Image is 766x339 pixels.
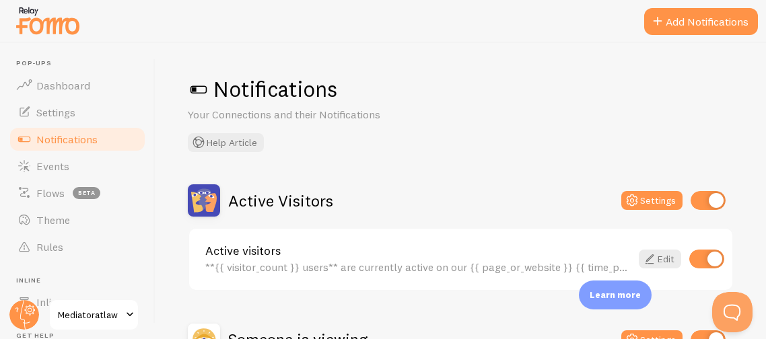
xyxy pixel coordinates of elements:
a: Inline [8,289,147,315]
a: Active visitors [205,245,631,257]
p: Learn more [590,289,641,301]
div: **{{ visitor_count }} users** are currently active on our {{ page_or_website }} {{ time_period }} [205,261,631,273]
a: Edit [639,250,681,268]
a: Notifications [8,126,147,153]
span: Theme [36,213,70,227]
a: Settings [8,99,147,126]
div: Learn more [579,280,652,309]
span: Pop-ups [16,59,147,68]
h1: Notifications [188,75,734,103]
button: Settings [621,191,683,210]
a: Theme [8,206,147,233]
a: Mediatoratlaw [48,299,139,331]
span: Settings [36,106,75,119]
a: Dashboard [8,72,147,99]
span: Flows [36,186,65,200]
a: Flows beta [8,180,147,206]
p: Your Connections and their Notifications [188,107,511,122]
span: beta [73,187,100,199]
a: Events [8,153,147,180]
iframe: Help Scout Beacon - Open [712,292,753,332]
span: Notifications [36,133,98,146]
span: Mediatoratlaw [58,307,122,323]
img: fomo-relay-logo-orange.svg [14,3,81,38]
span: Rules [36,240,63,254]
button: Help Article [188,133,264,152]
span: Inline [16,276,147,285]
img: Active Visitors [188,184,220,217]
span: Inline [36,295,63,309]
span: Events [36,159,69,173]
a: Rules [8,233,147,260]
span: Dashboard [36,79,90,92]
h2: Active Visitors [228,190,333,211]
